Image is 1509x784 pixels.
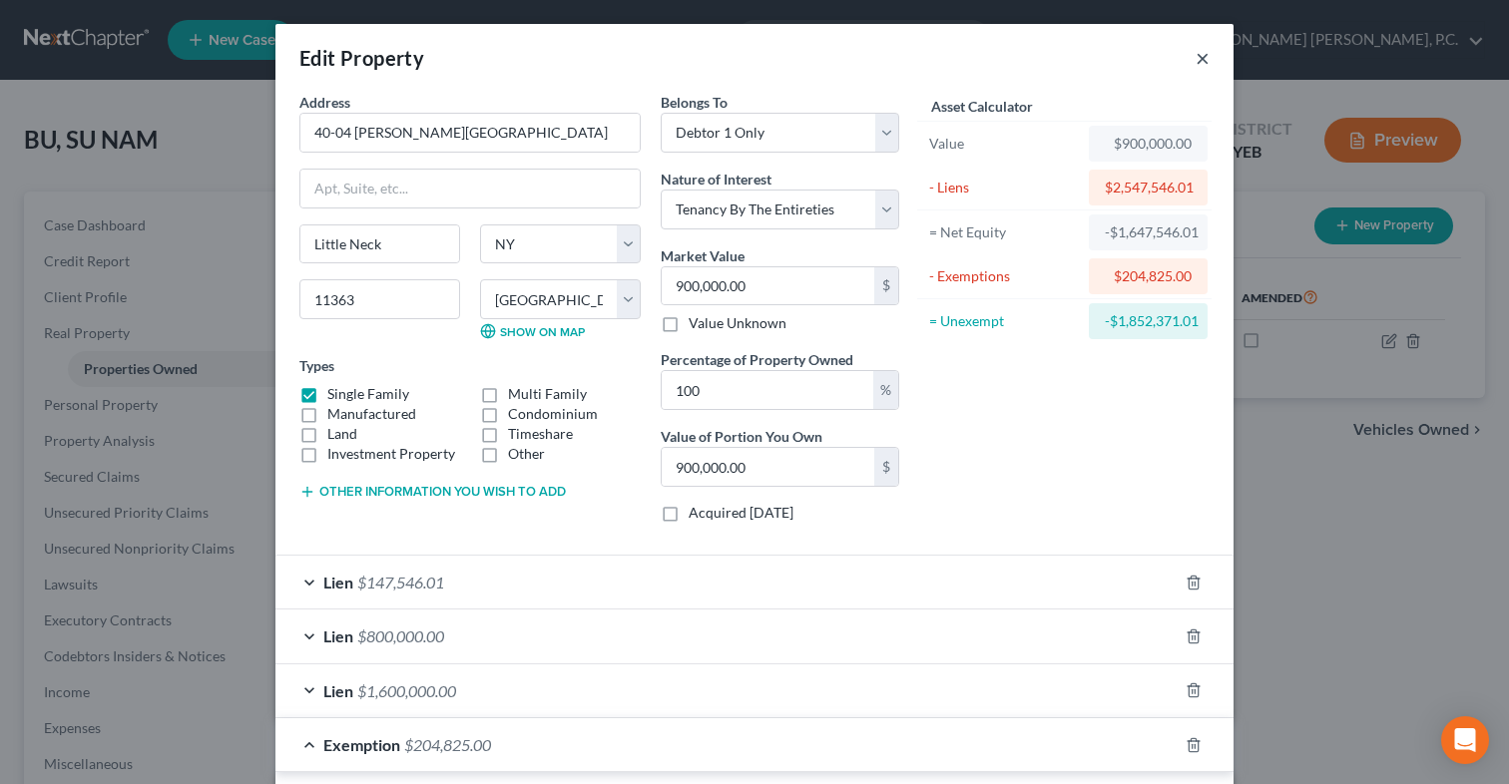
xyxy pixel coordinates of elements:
[404,735,491,754] span: $204,825.00
[874,267,898,305] div: $
[508,384,587,404] label: Multi Family
[661,349,853,370] label: Percentage of Property Owned
[357,681,456,700] span: $1,600,000.00
[1105,134,1192,154] div: $900,000.00
[931,96,1033,117] label: Asset Calculator
[1441,716,1489,764] div: Open Intercom Messenger
[327,384,409,404] label: Single Family
[874,448,898,486] div: $
[662,267,874,305] input: 0.00
[1105,311,1192,331] div: -$1,852,371.01
[1105,266,1192,286] div: $204,825.00
[662,448,874,486] input: 0.00
[929,222,1080,242] div: = Net Equity
[661,426,822,447] label: Value of Portion You Own
[1196,46,1210,70] button: ×
[661,169,771,190] label: Nature of Interest
[929,134,1080,154] div: Value
[480,323,585,339] a: Show on Map
[357,626,444,645] span: $800,000.00
[323,735,400,754] span: Exemption
[1105,178,1192,197] div: $2,547,546.01
[689,313,786,333] label: Value Unknown
[300,170,640,207] input: Apt, Suite, etc...
[299,94,350,111] span: Address
[929,311,1080,331] div: = Unexempt
[508,424,573,444] label: Timeshare
[323,681,353,700] span: Lien
[300,114,640,152] input: Enter address...
[299,44,424,72] div: Edit Property
[929,178,1080,197] div: - Liens
[323,626,353,645] span: Lien
[299,355,334,376] label: Types
[508,444,545,464] label: Other
[300,225,459,263] input: Enter city...
[357,573,444,591] span: $147,546.01
[327,404,416,424] label: Manufactured
[327,444,455,464] label: Investment Property
[929,266,1080,286] div: - Exemptions
[299,279,460,319] input: Enter zip...
[323,573,353,591] span: Lien
[689,503,793,523] label: Acquired [DATE]
[327,424,357,444] label: Land
[661,245,745,266] label: Market Value
[661,94,728,111] span: Belongs To
[508,404,598,424] label: Condominium
[873,371,898,409] div: %
[299,484,566,500] button: Other information you wish to add
[1105,222,1192,242] div: -$1,647,546.01
[662,371,873,409] input: 0.00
